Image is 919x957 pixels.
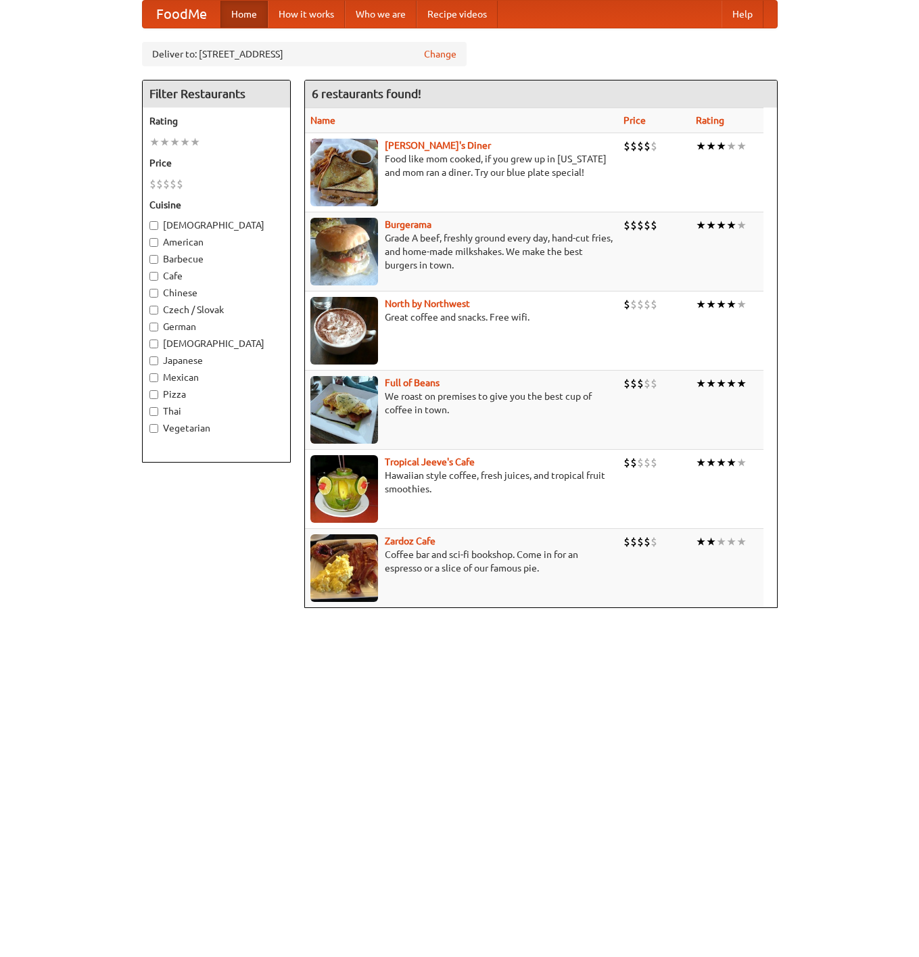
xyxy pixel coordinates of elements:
[637,455,644,470] li: $
[149,404,283,418] label: Thai
[696,534,706,549] li: ★
[637,218,644,233] li: $
[149,238,158,247] input: American
[149,221,158,230] input: [DEMOGRAPHIC_DATA]
[651,139,657,154] li: $
[651,455,657,470] li: $
[149,390,158,399] input: Pizza
[220,1,268,28] a: Home
[696,218,706,233] li: ★
[696,139,706,154] li: ★
[149,255,158,264] input: Barbecue
[651,376,657,391] li: $
[149,320,283,333] label: German
[716,297,726,312] li: ★
[385,219,431,230] a: Burgerama
[310,218,378,285] img: burgerama.jpg
[180,135,190,149] li: ★
[149,421,283,435] label: Vegetarian
[149,272,158,281] input: Cafe
[706,297,716,312] li: ★
[630,297,637,312] li: $
[623,218,630,233] li: $
[630,376,637,391] li: $
[176,177,183,191] li: $
[623,297,630,312] li: $
[149,323,158,331] input: German
[149,269,283,283] label: Cafe
[385,298,470,309] b: North by Northwest
[630,218,637,233] li: $
[623,534,630,549] li: $
[706,455,716,470] li: ★
[149,354,283,367] label: Japanese
[637,139,644,154] li: $
[143,1,220,28] a: FoodMe
[310,297,378,365] img: north.jpg
[637,376,644,391] li: $
[149,306,158,314] input: Czech / Slovak
[310,310,613,324] p: Great coffee and snacks. Free wifi.
[726,139,736,154] li: ★
[696,455,706,470] li: ★
[156,177,163,191] li: $
[170,135,180,149] li: ★
[310,376,378,444] img: beans.jpg
[651,218,657,233] li: $
[310,534,378,602] img: zardoz.jpg
[736,534,747,549] li: ★
[385,377,440,388] a: Full of Beans
[385,457,475,467] a: Tropical Jeeve's Cafe
[736,455,747,470] li: ★
[310,548,613,575] p: Coffee bar and sci-fi bookshop. Come in for an espresso or a slice of our famous pie.
[644,534,651,549] li: $
[149,114,283,128] h5: Rating
[149,356,158,365] input: Japanese
[143,80,290,108] h4: Filter Restaurants
[644,376,651,391] li: $
[623,455,630,470] li: $
[726,534,736,549] li: ★
[696,115,724,126] a: Rating
[736,139,747,154] li: ★
[310,469,613,496] p: Hawaiian style coffee, fresh juices, and tropical fruit smoothies.
[424,47,456,61] a: Change
[149,373,158,382] input: Mexican
[726,297,736,312] li: ★
[644,218,651,233] li: $
[149,424,158,433] input: Vegetarian
[149,407,158,416] input: Thai
[310,139,378,206] img: sallys.jpg
[149,177,156,191] li: $
[706,139,716,154] li: ★
[417,1,498,28] a: Recipe videos
[726,455,736,470] li: ★
[716,534,726,549] li: ★
[716,218,726,233] li: ★
[644,455,651,470] li: $
[310,152,613,179] p: Food like mom cooked, if you grew up in [US_STATE] and mom ran a diner. Try our blue plate special!
[706,534,716,549] li: ★
[623,139,630,154] li: $
[696,297,706,312] li: ★
[736,297,747,312] li: ★
[651,297,657,312] li: $
[149,252,283,266] label: Barbecue
[345,1,417,28] a: Who we are
[706,218,716,233] li: ★
[310,455,378,523] img: jeeves.jpg
[722,1,763,28] a: Help
[268,1,345,28] a: How it works
[149,289,158,298] input: Chinese
[716,376,726,391] li: ★
[630,534,637,549] li: $
[736,218,747,233] li: ★
[637,534,644,549] li: $
[149,135,160,149] li: ★
[163,177,170,191] li: $
[149,235,283,249] label: American
[142,42,467,66] div: Deliver to: [STREET_ADDRESS]
[706,376,716,391] li: ★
